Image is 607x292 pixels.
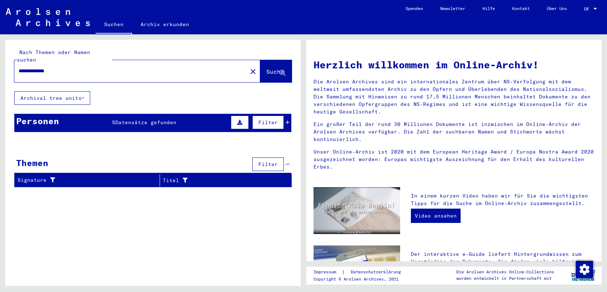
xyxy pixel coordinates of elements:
[258,119,278,126] span: Filter
[115,119,176,126] span: Datensätze gefunden
[456,275,554,282] p: wurden entwickelt in Partnerschaft mit
[411,209,461,223] a: Video ansehen
[16,115,59,127] div: Personen
[14,91,90,105] button: Archival tree units
[345,268,409,276] a: Datenschutzerklärung
[6,8,90,26] img: Arolsen_neg.svg
[252,116,284,129] button: Filter
[112,119,115,126] span: 5
[576,261,593,278] img: Zustimmung ändern
[18,175,160,186] div: Signature
[17,49,90,63] mat-label: Nach Themen oder Namen suchen
[314,187,400,234] img: video.jpg
[570,266,597,284] img: yv_logo.png
[456,269,554,275] p: Die Arolsen Archives Online-Collections
[163,177,274,184] div: Titel
[314,268,409,276] div: |
[260,60,292,82] button: Suche
[163,175,283,186] div: Titel
[314,268,342,276] a: Impressum
[266,68,284,75] span: Suche
[314,276,409,282] p: Copyright © Arolsen Archives, 2021
[314,121,594,143] p: Ein großer Teil der rund 30 Millionen Dokumente ist inzwischen im Online-Archiv der Arolsen Archi...
[246,64,260,78] button: Clear
[249,67,257,76] mat-icon: close
[252,157,284,171] button: Filter
[132,16,198,33] a: Archiv erkunden
[411,192,594,207] p: In einem kurzen Video haben wir für Sie die wichtigsten Tipps für die Suche im Online-Archiv zusa...
[411,250,594,281] p: Der interaktive e-Guide liefert Hintergrundwissen zum Verständnis der Dokumente. Sie finden viele...
[314,57,594,72] h1: Herzlich willkommen im Online-Archiv!
[584,6,592,11] span: DE
[258,161,278,167] span: Filter
[96,16,132,34] a: Suchen
[314,78,594,116] p: Die Arolsen Archives sind ein internationales Zentrum über NS-Verfolgung mit dem weltweit umfasse...
[314,148,594,171] p: Unser Online-Archiv ist 2020 mit dem European Heritage Award / Europa Nostra Award 2020 ausgezeic...
[18,176,151,184] div: Signature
